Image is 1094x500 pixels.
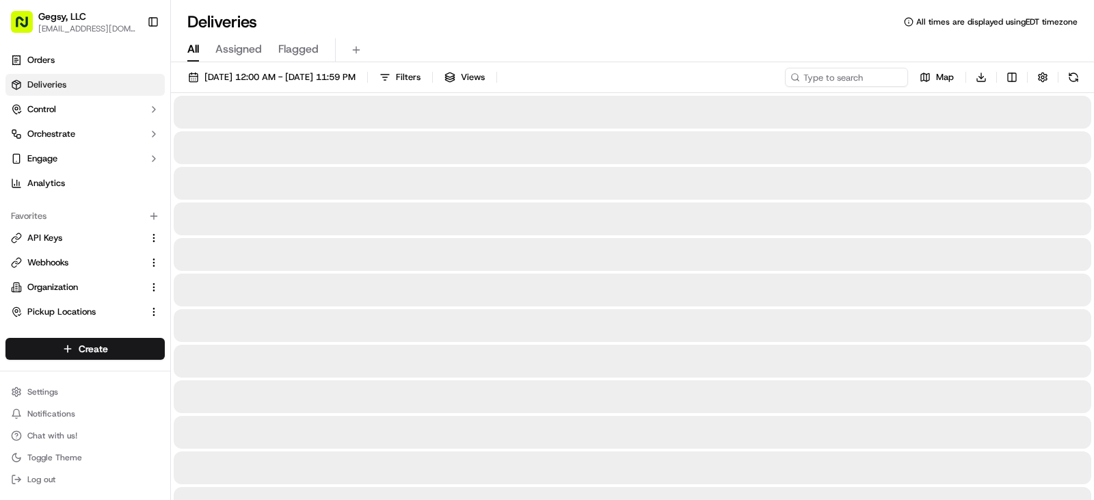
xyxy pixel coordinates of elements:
[5,404,165,423] button: Notifications
[27,430,77,441] span: Chat with us!
[438,68,491,87] button: Views
[187,11,257,33] h1: Deliveries
[396,71,421,83] span: Filters
[5,276,165,298] button: Organization
[27,281,78,293] span: Organization
[461,71,485,83] span: Views
[187,41,199,57] span: All
[27,386,58,397] span: Settings
[5,49,165,71] a: Orders
[5,227,165,249] button: API Keys
[38,23,136,34] button: [EMAIL_ADDRESS][DOMAIN_NAME]
[5,338,165,360] button: Create
[5,382,165,402] button: Settings
[5,74,165,96] a: Deliveries
[916,16,1078,27] span: All times are displayed using EDT timezone
[278,41,319,57] span: Flagged
[27,103,56,116] span: Control
[5,448,165,467] button: Toggle Theme
[5,5,142,38] button: Gegsy, LLC[EMAIL_ADDRESS][DOMAIN_NAME]
[215,41,262,57] span: Assigned
[38,10,86,23] button: Gegsy, LLC
[5,148,165,170] button: Engage
[79,342,108,356] span: Create
[1064,68,1083,87] button: Refresh
[913,68,960,87] button: Map
[27,232,62,244] span: API Keys
[5,205,165,227] div: Favorites
[11,281,143,293] a: Organization
[27,474,55,485] span: Log out
[11,232,143,244] a: API Keys
[11,256,143,269] a: Webhooks
[27,452,82,463] span: Toggle Theme
[373,68,427,87] button: Filters
[5,172,165,194] a: Analytics
[182,68,362,87] button: [DATE] 12:00 AM - [DATE] 11:59 PM
[11,306,143,318] a: Pickup Locations
[5,426,165,445] button: Chat with us!
[5,123,165,145] button: Orchestrate
[5,301,165,323] button: Pickup Locations
[5,98,165,120] button: Control
[27,153,57,165] span: Engage
[27,54,55,66] span: Orders
[27,256,68,269] span: Webhooks
[27,79,66,91] span: Deliveries
[27,177,65,189] span: Analytics
[785,68,908,87] input: Type to search
[27,128,75,140] span: Orchestrate
[27,408,75,419] span: Notifications
[5,470,165,489] button: Log out
[5,252,165,274] button: Webhooks
[27,306,96,318] span: Pickup Locations
[204,71,356,83] span: [DATE] 12:00 AM - [DATE] 11:59 PM
[936,71,954,83] span: Map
